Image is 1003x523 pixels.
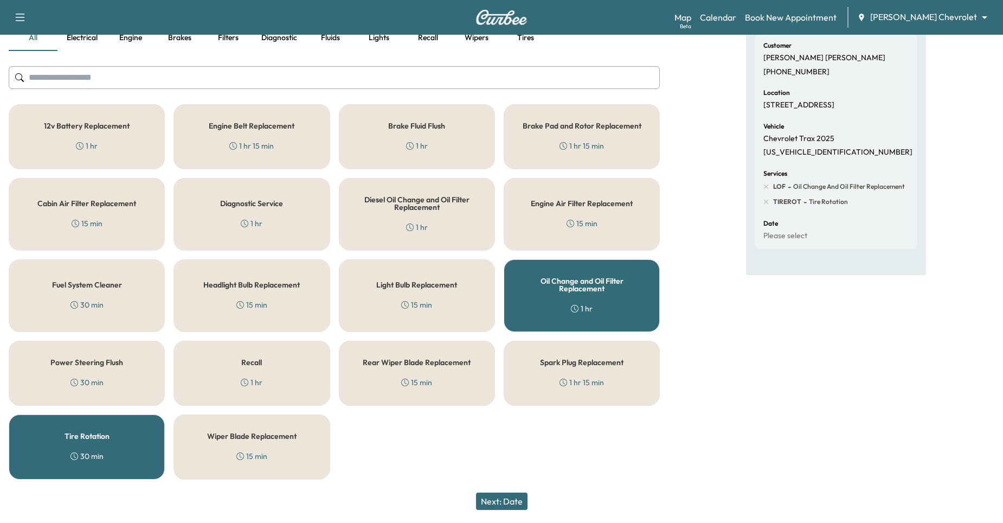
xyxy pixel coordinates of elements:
[680,22,691,30] div: Beta
[763,220,778,227] h6: Date
[571,303,593,314] div: 1 hr
[406,141,428,151] div: 1 hr
[220,200,283,207] h5: Diagnostic Service
[376,281,457,289] h5: Light Bulb Replacement
[72,218,102,229] div: 15 min
[773,197,801,206] span: TIREROT
[355,25,403,51] button: Lights
[155,25,204,51] button: Brakes
[452,25,501,51] button: Wipers
[9,25,660,51] div: basic tabs example
[475,10,528,25] img: Curbee Logo
[401,377,432,388] div: 15 min
[763,148,912,157] p: [US_VEHICLE_IDENTIFICATION_NUMBER]
[44,122,130,130] h5: 12v Battery Replacement
[50,359,123,366] h5: Power Steering Flush
[763,67,830,77] p: [PHONE_NUMBER]
[37,200,136,207] h5: Cabin Air Filter Replacement
[501,25,550,51] button: Tires
[567,218,597,229] div: 15 min
[388,122,445,130] h5: Brake Fluid Flush
[57,25,106,51] button: Electrical
[522,277,642,292] h5: Oil Change and Oil Filter Replacement
[870,11,977,23] span: [PERSON_NAME] Chevrolet
[674,11,691,24] a: MapBeta
[204,25,253,51] button: Filters
[306,25,355,51] button: Fluids
[540,359,623,366] h5: Spark Plug Replacement
[763,170,787,177] h6: Services
[560,377,604,388] div: 1 hr 15 min
[229,141,274,151] div: 1 hr 15 min
[763,134,834,144] p: Chevrolet Trax 2025
[70,451,104,462] div: 30 min
[763,90,790,96] h6: Location
[253,25,306,51] button: Diagnostic
[9,25,57,51] button: all
[531,200,633,207] h5: Engine Air Filter Replacement
[209,122,294,130] h5: Engine Belt Replacement
[70,377,104,388] div: 30 min
[241,218,262,229] div: 1 hr
[773,182,786,191] span: LOF
[236,451,267,462] div: 15 min
[363,359,471,366] h5: Rear Wiper Blade Replacement
[406,222,428,233] div: 1 hr
[560,141,604,151] div: 1 hr 15 min
[207,432,297,440] h5: Wiper Blade Replacement
[700,11,736,24] a: Calendar
[401,299,432,310] div: 15 min
[65,432,110,440] h5: Tire Rotation
[523,122,641,130] h5: Brake Pad and Rotor Replacement
[801,196,807,207] span: -
[203,281,300,289] h5: Headlight Bulb Replacement
[236,299,267,310] div: 15 min
[357,196,477,211] h5: Diesel Oil Change and Oil Filter Replacement
[763,123,784,130] h6: Vehicle
[763,42,792,49] h6: Customer
[106,25,155,51] button: Engine
[52,281,122,289] h5: Fuel System Cleaner
[763,53,885,63] p: [PERSON_NAME] [PERSON_NAME]
[763,231,807,241] p: Please select
[786,181,791,192] span: -
[745,11,837,24] a: Book New Appointment
[70,299,104,310] div: 30 min
[763,100,834,110] p: [STREET_ADDRESS]
[403,25,452,51] button: Recall
[241,359,262,366] h5: Recall
[791,182,905,191] span: Oil Change and Oil Filter Replacement
[476,493,528,510] button: Next: Date
[76,141,98,151] div: 1 hr
[807,197,848,206] span: Tire Rotation
[241,377,262,388] div: 1 hr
